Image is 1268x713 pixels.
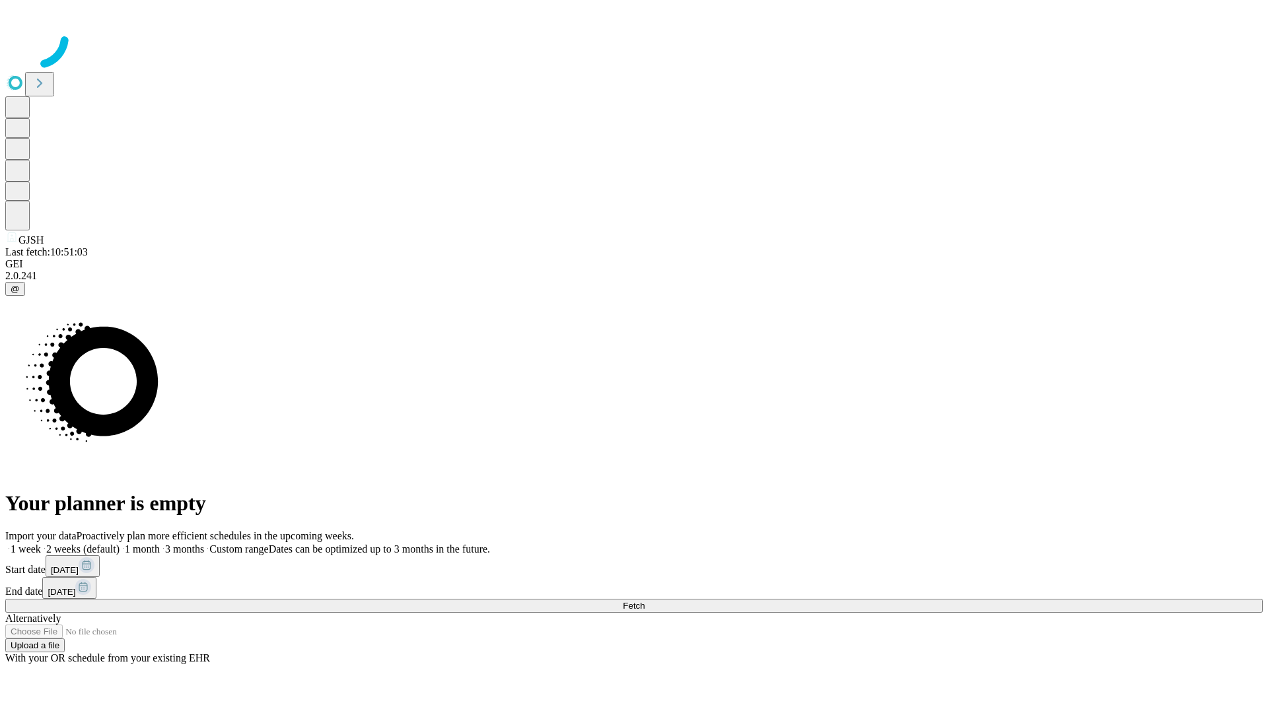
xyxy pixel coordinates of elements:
[5,282,25,296] button: @
[5,491,1263,516] h1: Your planner is empty
[269,543,490,555] span: Dates can be optimized up to 3 months in the future.
[209,543,268,555] span: Custom range
[5,652,210,663] span: With your OR schedule from your existing EHR
[5,258,1263,270] div: GEI
[18,234,44,246] span: GJSH
[165,543,204,555] span: 3 months
[11,284,20,294] span: @
[623,601,645,611] span: Fetch
[46,543,120,555] span: 2 weeks (default)
[5,599,1263,613] button: Fetch
[11,543,41,555] span: 1 week
[125,543,160,555] span: 1 month
[5,638,65,652] button: Upload a file
[5,577,1263,599] div: End date
[5,270,1263,282] div: 2.0.241
[77,530,354,541] span: Proactively plan more efficient schedules in the upcoming weeks.
[5,530,77,541] span: Import your data
[46,555,100,577] button: [DATE]
[51,565,79,575] span: [DATE]
[42,577,96,599] button: [DATE]
[5,555,1263,577] div: Start date
[48,587,75,597] span: [DATE]
[5,246,88,257] span: Last fetch: 10:51:03
[5,613,61,624] span: Alternatively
